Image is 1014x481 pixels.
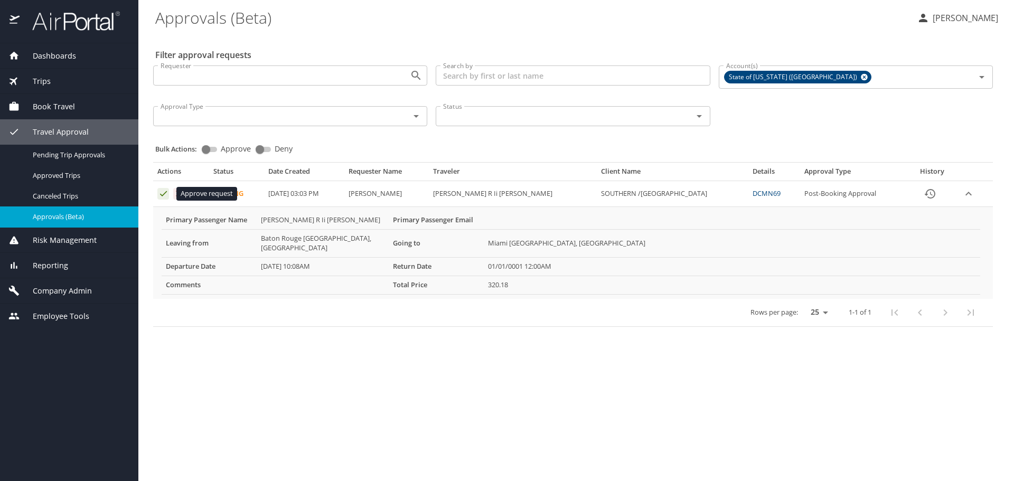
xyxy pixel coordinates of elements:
span: Employee Tools [20,310,89,322]
input: Search by first or last name [436,65,710,86]
td: [DATE] 10:08AM [257,257,389,276]
td: Post-Booking Approval [800,181,908,207]
th: Leaving from [162,229,257,257]
th: Going to [389,229,484,257]
h2: Filter approval requests [155,46,251,63]
span: Approvals (Beta) [33,212,126,222]
td: [PERSON_NAME] R Ii [PERSON_NAME] [429,181,597,207]
th: Return Date [389,257,484,276]
img: airportal-logo.png [21,11,120,31]
div: State of [US_STATE] ([GEOGRAPHIC_DATA]) [724,71,871,83]
th: Primary Passenger Email [389,211,484,229]
button: Open [409,68,424,83]
span: Pending Trip Approvals [33,150,126,160]
th: Status [209,167,264,181]
td: Miami [GEOGRAPHIC_DATA], [GEOGRAPHIC_DATA] [484,229,980,257]
th: Total Price [389,276,484,294]
table: Approval table [153,167,993,326]
span: Approve [221,145,251,153]
p: 1-1 of 1 [849,309,871,316]
span: Deny [275,145,293,153]
td: Baton Rouge [GEOGRAPHIC_DATA], [GEOGRAPHIC_DATA] [257,229,389,257]
th: Details [748,167,800,181]
th: Traveler [429,167,597,181]
span: Canceled Trips [33,191,126,201]
th: Approval Type [800,167,908,181]
img: icon-airportal.png [10,11,21,31]
td: [PERSON_NAME] [344,181,428,207]
th: History [908,167,956,181]
th: Comments [162,276,257,294]
td: [PERSON_NAME] R Ii [PERSON_NAME] [257,211,389,229]
h1: Approvals (Beta) [155,1,908,34]
button: Open [692,109,707,124]
button: History [917,181,943,206]
th: Client Name [597,167,748,181]
p: Bulk Actions: [155,144,205,154]
span: Company Admin [20,285,92,297]
p: [PERSON_NAME] [929,12,998,24]
select: rows per page [802,304,832,320]
td: 01/01/0001 12:00AM [484,257,980,276]
th: Actions [153,167,209,181]
td: SOUTHERN /[GEOGRAPHIC_DATA] [597,181,748,207]
span: Approved Trips [33,171,126,181]
th: Departure Date [162,257,257,276]
span: State of [US_STATE] ([GEOGRAPHIC_DATA]) [725,72,863,83]
span: Dashboards [20,50,76,62]
th: Date Created [264,167,345,181]
span: Reporting [20,260,68,271]
button: Open [409,109,424,124]
a: DCMN69 [753,188,781,198]
p: Rows per page: [750,309,798,316]
th: Requester Name [344,167,428,181]
td: Pending [209,181,264,207]
span: Trips [20,76,51,87]
span: Risk Management [20,234,97,246]
button: [PERSON_NAME] [913,8,1002,27]
span: Book Travel [20,101,75,112]
button: Open [974,70,989,84]
span: Travel Approval [20,126,89,138]
button: expand row [961,186,977,202]
th: Primary Passenger Name [162,211,257,229]
td: 320.18 [484,276,980,294]
table: More info for approvals [162,211,980,295]
td: [DATE] 03:03 PM [264,181,345,207]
